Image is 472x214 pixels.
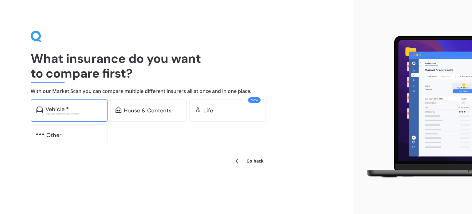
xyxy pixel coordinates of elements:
h1: What insurance do you want to compare first? [31,51,323,81]
h4: With our Market Scan you can compare multiple different insurers all at once and in one place. [31,88,323,95]
div: Life [203,107,213,114]
img: other.81dba5aafe580aa69f38.svg [36,131,44,137]
button: Go back [230,154,267,168]
div: Excludes commercial vehicles [45,112,102,115]
div: Other [46,132,61,138]
div: House & Contents [124,107,171,114]
img: laptop.webp [359,33,472,181]
img: car.f15378c7a67c060ca3f3.svg [36,107,43,113]
img: home-and-contents.b802091223b8502ef2dd.svg [116,107,121,113]
img: life.f720d6a2d7cdcd3ad642.svg [195,107,201,113]
div: Vehicle * [45,106,69,112]
span: New [248,97,261,103]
